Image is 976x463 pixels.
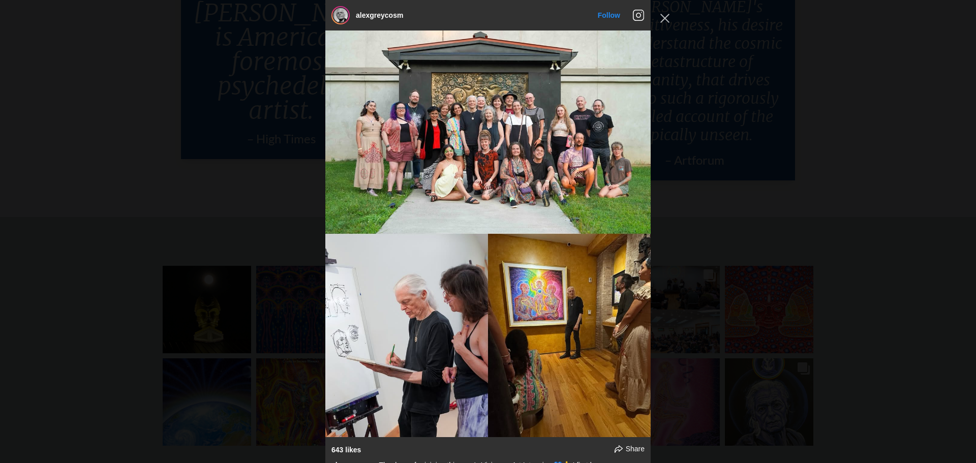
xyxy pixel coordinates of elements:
[356,11,403,19] a: alexgreycosm
[333,8,348,22] img: alexgreycosm
[657,10,673,26] button: Close Instagram Feed Popup
[331,445,361,454] div: 643 likes
[626,444,645,453] span: Share
[598,11,620,19] a: Follow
